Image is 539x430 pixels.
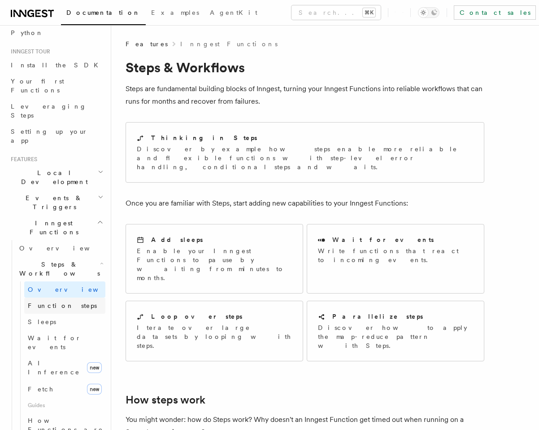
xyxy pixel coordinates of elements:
a: Thinking in StepsDiscover by example how steps enable more reliable and flexible functions with s... [126,122,484,183]
a: AgentKit [204,3,263,24]
button: Inngest Functions [7,215,105,240]
a: Loop over stepsIterate over large datasets by looping with steps. [126,301,303,361]
a: Function steps [24,298,105,314]
span: AI Inference [28,360,80,376]
p: Write functions that react to incoming events. [318,246,473,264]
span: Python [11,29,43,36]
a: Wait for events [24,330,105,355]
a: Overview [16,240,105,256]
button: Events & Triggers [7,190,105,215]
button: Search...⌘K [291,5,381,20]
span: Guides [24,398,105,412]
span: Setting up your app [11,128,88,144]
span: Function steps [28,302,97,309]
a: Install the SDK [7,57,105,73]
h2: Add sleeps [151,235,203,244]
span: Leveraging Steps [11,103,87,119]
h2: Thinking in Steps [151,133,257,142]
a: Setting up your app [7,123,105,149]
a: Sleeps [24,314,105,330]
kbd: ⌘K [363,8,375,17]
span: Your first Functions [11,78,64,94]
a: Parallelize stepsDiscover how to apply the map-reduce pattern with Steps. [307,301,484,361]
span: Install the SDK [11,61,104,69]
a: Wait for eventsWrite functions that react to incoming events. [307,224,484,294]
span: Overview [28,286,120,293]
a: Examples [146,3,204,24]
button: Local Development [7,165,105,190]
a: Python [7,25,105,41]
h2: Wait for events [332,235,434,244]
a: Add sleepsEnable your Inngest Functions to pause by waiting from minutes to months. [126,224,303,294]
h2: Loop over steps [151,312,243,321]
span: Features [126,39,168,48]
span: Documentation [66,9,140,16]
span: new [87,384,102,395]
span: Overview [19,245,112,252]
p: Iterate over large datasets by looping with steps. [137,323,292,350]
span: Steps & Workflows [16,260,100,278]
span: Local Development [7,168,98,186]
p: Enable your Inngest Functions to pause by waiting from minutes to months. [137,246,292,282]
a: Inngest Functions [180,39,278,48]
a: Documentation [61,3,146,25]
h2: Parallelize steps [332,312,423,321]
span: Wait for events [28,334,81,351]
p: Steps are fundamental building blocks of Inngest, turning your Inngest Functions into reliable wo... [126,83,484,108]
span: Features [7,156,37,163]
a: AI Inferencenew [24,355,105,380]
p: Once you are familiar with Steps, start adding new capabilities to your Inngest Functions: [126,197,484,210]
span: Inngest Functions [7,219,97,237]
button: Toggle dark mode [418,7,439,18]
p: Discover by example how steps enable more reliable and flexible functions with step-level error h... [137,145,473,171]
span: Inngest tour [7,48,50,55]
span: Sleeps [28,318,56,325]
a: Overview [24,281,105,298]
a: Contact sales [454,5,536,20]
span: Examples [151,9,199,16]
a: Your first Functions [7,73,105,98]
a: Leveraging Steps [7,98,105,123]
a: How steps work [126,394,205,406]
span: Fetch [28,386,54,393]
a: Fetchnew [24,380,105,398]
span: Events & Triggers [7,193,98,211]
span: AgentKit [210,9,257,16]
button: Steps & Workflows [16,256,105,281]
span: new [87,362,102,373]
p: Discover how to apply the map-reduce pattern with Steps. [318,323,473,350]
h1: Steps & Workflows [126,59,484,75]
